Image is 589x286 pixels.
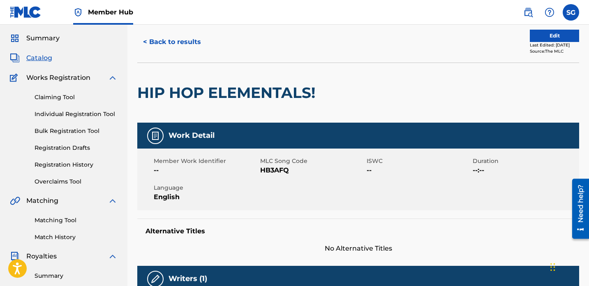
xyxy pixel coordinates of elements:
[137,32,207,52] button: < Back to results
[169,131,215,140] h5: Work Detail
[73,7,83,17] img: Top Rightsholder
[150,131,160,141] img: Work Detail
[146,227,571,235] h5: Alternative Titles
[26,53,52,63] span: Catalog
[563,4,579,21] div: User Menu
[154,165,258,175] span: --
[10,251,20,261] img: Royalties
[523,7,533,17] img: search
[473,165,577,175] span: --:--
[137,244,579,253] span: No Alternative Titles
[35,216,118,225] a: Matching Tool
[550,255,555,279] div: Drag
[154,157,258,165] span: Member Work Identifier
[35,110,118,119] a: Individual Registration Tool
[10,6,42,18] img: MLC Logo
[26,33,60,43] span: Summary
[10,33,20,43] img: Summary
[35,177,118,186] a: Overclaims Tool
[10,53,20,63] img: Catalog
[108,251,118,261] img: expand
[566,176,589,242] iframe: Resource Center
[520,4,536,21] a: Public Search
[35,127,118,135] a: Bulk Registration Tool
[10,53,52,63] a: CatalogCatalog
[545,7,554,17] img: help
[35,93,118,102] a: Claiming Tool
[26,196,58,206] span: Matching
[35,233,118,242] a: Match History
[548,246,589,286] iframe: Chat Widget
[260,157,365,165] span: MLC Song Code
[169,274,207,284] h5: Writers (1)
[367,165,471,175] span: --
[108,73,118,83] img: expand
[108,196,118,206] img: expand
[530,48,579,54] div: Source: The MLC
[541,4,558,21] div: Help
[35,272,118,280] a: Summary
[154,184,258,192] span: Language
[26,73,90,83] span: Works Registration
[530,30,579,42] button: Edit
[154,192,258,202] span: English
[137,84,319,102] h2: HIP HOP ELEMENTALS!
[26,251,57,261] span: Royalties
[367,157,471,165] span: ISWC
[150,274,160,284] img: Writers
[530,42,579,48] div: Last Edited: [DATE]
[88,7,133,17] span: Member Hub
[35,160,118,169] a: Registration History
[35,144,118,152] a: Registration Drafts
[260,165,365,175] span: HB3AFQ
[10,33,60,43] a: SummarySummary
[10,196,20,206] img: Matching
[10,73,21,83] img: Works Registration
[473,157,577,165] span: Duration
